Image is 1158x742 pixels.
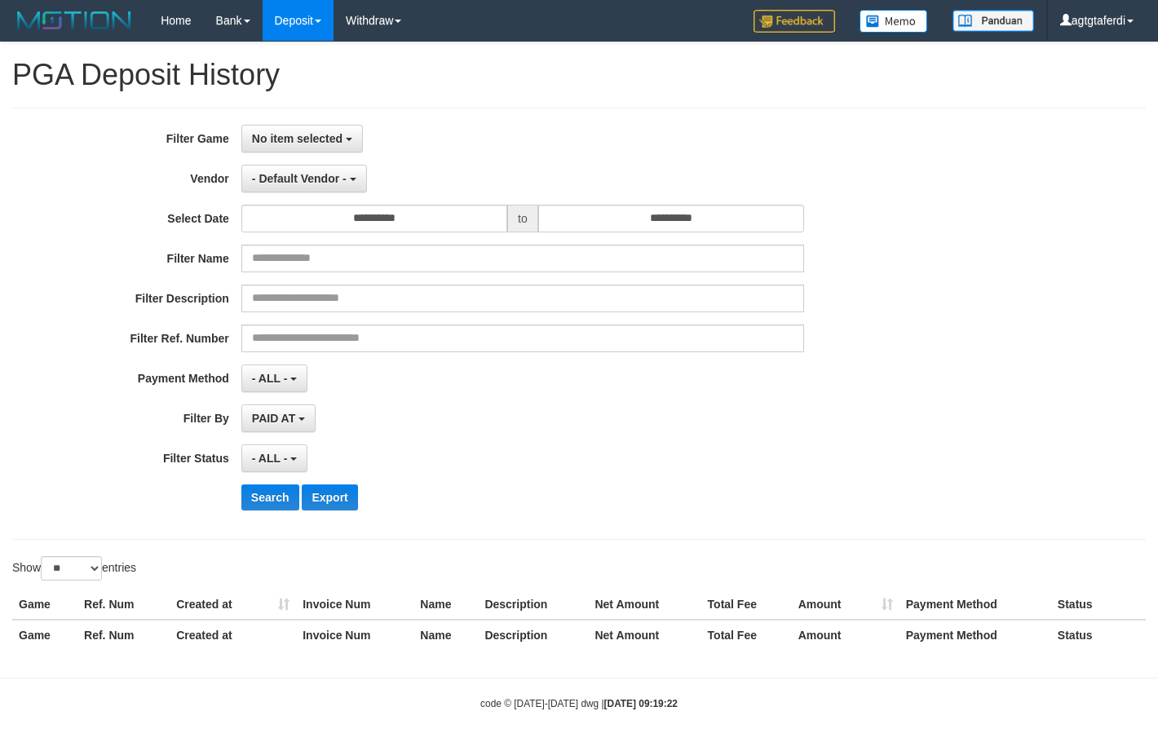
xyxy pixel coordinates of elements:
[252,372,288,385] span: - ALL -
[478,590,588,620] th: Description
[413,620,478,650] th: Name
[899,590,1051,620] th: Payment Method
[170,620,296,650] th: Created at
[588,620,701,650] th: Net Amount
[77,620,170,650] th: Ref. Num
[241,165,367,192] button: - Default Vendor -
[792,590,899,620] th: Amount
[41,556,102,581] select: Showentries
[296,620,413,650] th: Invoice Num
[1051,590,1146,620] th: Status
[604,698,678,709] strong: [DATE] 09:19:22
[1051,620,1146,650] th: Status
[12,59,1146,91] h1: PGA Deposit History
[252,172,347,185] span: - Default Vendor -
[241,444,307,472] button: - ALL -
[413,590,478,620] th: Name
[952,10,1034,32] img: panduan.png
[480,698,678,709] small: code © [DATE]-[DATE] dwg |
[296,590,413,620] th: Invoice Num
[12,8,136,33] img: MOTION_logo.png
[77,590,170,620] th: Ref. Num
[701,590,792,620] th: Total Fee
[507,205,538,232] span: to
[754,10,835,33] img: Feedback.jpg
[588,590,701,620] th: Net Amount
[241,404,316,432] button: PAID AT
[241,484,299,510] button: Search
[860,10,928,33] img: Button%20Memo.svg
[302,484,357,510] button: Export
[170,590,296,620] th: Created at
[241,364,307,392] button: - ALL -
[899,620,1051,650] th: Payment Method
[241,125,363,152] button: No item selected
[12,590,77,620] th: Game
[252,132,343,145] span: No item selected
[252,412,295,425] span: PAID AT
[12,556,136,581] label: Show entries
[792,620,899,650] th: Amount
[12,620,77,650] th: Game
[701,620,792,650] th: Total Fee
[478,620,588,650] th: Description
[252,452,288,465] span: - ALL -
